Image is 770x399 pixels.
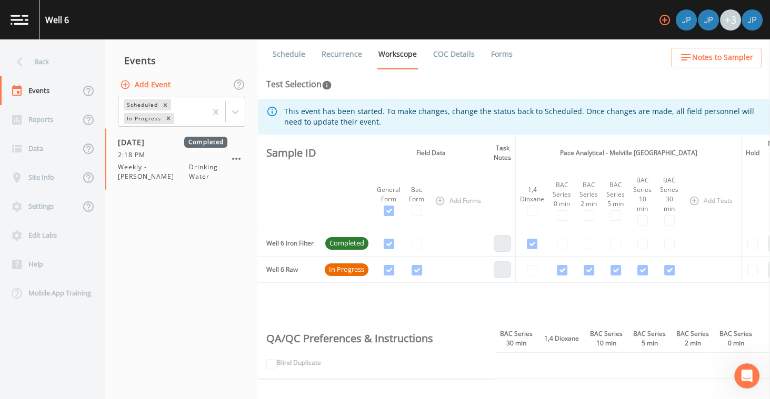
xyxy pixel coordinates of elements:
button: Notes to Sampler [671,48,762,67]
span: Home [23,329,47,336]
div: Remove In Progress [163,113,174,124]
button: Messages [70,302,140,344]
td: Well 6 Raw [258,257,321,283]
th: Hold [742,135,764,171]
button: Help [141,302,211,344]
span: Messages [87,329,124,336]
div: +3 [720,9,741,30]
div: Well 6 [45,14,69,26]
div: In Progress [124,113,163,124]
div: Scheduled [124,99,159,110]
a: COC Details [432,39,476,69]
div: BAC Series 30 min [660,176,678,213]
div: Test Selection [266,78,332,90]
div: BAC Series 2 min [579,180,598,209]
p: Hi [PERSON_NAME] [21,75,189,93]
span: Completed [325,238,368,249]
a: [DATE]Completed2:18 PMWeekly - [PERSON_NAME]Drinking Water [105,128,258,190]
th: Field Data [373,135,489,171]
th: QA/QC Preferences & Instructions [258,325,495,353]
th: Pace Analytical - Melville [GEOGRAPHIC_DATA] [516,135,742,171]
th: BAC Series 10 min [585,325,628,353]
span: 2:18 PM [118,150,152,160]
div: Remove Scheduled [159,99,171,110]
span: Completed [184,137,227,148]
p: How can we help? [21,93,189,110]
div: Ask a question [22,132,159,144]
span: Help [167,329,184,336]
span: [DATE] [118,137,152,148]
img: logo [11,15,28,25]
img: Profile image for Fin [164,137,176,150]
span: Search for help [22,179,85,190]
img: Profile image for Russell [143,17,164,38]
div: General Form [377,185,401,204]
span: Drinking Water [189,162,227,181]
td: Well 6 Iron Filter [258,230,321,257]
span: In Progress [325,264,368,275]
span: Notes to Sampler [692,51,753,64]
img: f9ea831b4c64ae7f91f08e4d0d6babd4 [698,9,719,30]
img: 41241ef155101aa6d92a04480b0d0000 [742,9,763,30]
div: Events [105,47,258,74]
img: 41241ef155101aa6d92a04480b0d0000 [676,9,697,30]
a: Workscope [377,39,418,69]
svg: In this section you'll be able to select the analytical test to run, based on the media type, and... [322,80,332,90]
label: Blind Duplicate [277,358,321,367]
th: BAC Series 30 min [495,325,538,353]
button: Search for help [15,173,195,195]
a: Recurrence [320,39,364,69]
th: BAC Series 5 min [628,325,671,353]
th: Sample ID [258,135,321,171]
button: Add Event [118,75,175,95]
div: BAC Series 0 min [553,180,571,209]
div: Joshua Paul [697,9,719,30]
div: BAC Series 5 min [606,180,625,209]
th: BAC Series 2 min [671,325,714,353]
iframe: Intercom live chat [734,363,759,388]
span: Weekly - [PERSON_NAME] [118,162,189,181]
div: Close [181,17,200,36]
div: Bac Form [409,185,424,204]
div: BAC Series 10 min [633,176,652,213]
div: 1,4 Dioxane [520,185,544,204]
div: AI Agent and team can help [22,144,159,155]
th: BAC Series 0 min [714,325,757,353]
div: This event has been started. To make changes, change the status back to Scheduled. Once changes a... [284,102,762,131]
th: Task Notes [489,135,516,171]
th: 1,4 Dioxane [538,325,585,353]
a: Schedule [271,39,307,69]
div: Joshua gere Paul [675,9,697,30]
div: Ask a questionAI Agent and team can helpProfile image for Fin [11,124,200,163]
img: logo [21,22,122,35]
a: Forms [489,39,514,69]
